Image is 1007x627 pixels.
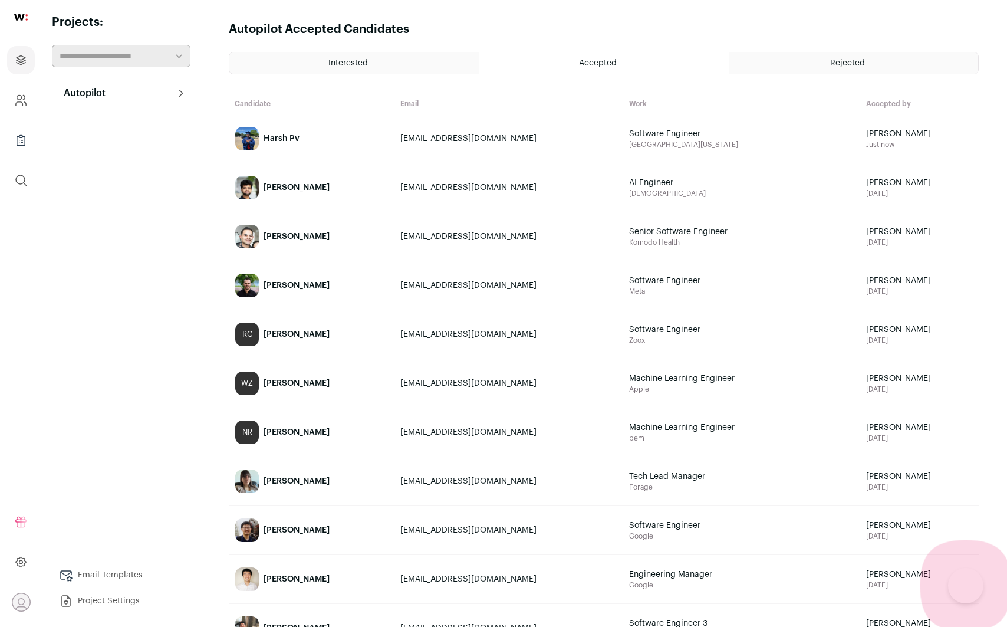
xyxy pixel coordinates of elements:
[629,569,771,580] span: Engineering Manager
[264,133,300,145] div: Harsh Pv
[400,133,617,145] div: [EMAIL_ADDRESS][DOMAIN_NAME]
[629,336,854,345] span: Zoox
[866,434,973,443] span: [DATE]
[229,360,394,407] a: WZ [PERSON_NAME]
[7,46,35,74] a: Projects
[629,238,854,247] span: Komodo Health
[866,385,973,394] span: [DATE]
[52,14,190,31] h2: Projects:
[629,287,854,296] span: Meta
[629,520,771,531] span: Software Engineer
[866,482,973,492] span: [DATE]
[400,231,617,242] div: [EMAIL_ADDRESS][DOMAIN_NAME]
[229,262,394,309] a: [PERSON_NAME]
[866,531,973,541] span: [DATE]
[400,280,617,291] div: [EMAIL_ADDRESS][DOMAIN_NAME]
[235,323,259,346] div: RC
[235,372,259,395] div: WZ
[866,238,973,247] span: [DATE]
[235,127,259,150] img: 3eba3b487f691bbd00cbd86afe07691f214b41eeb8e073bf49038348f1d72da5.jpg
[235,470,259,493] img: 59bb4cdb1a15d01dcbb8fe7fce5dc45a0c5bb53d2ecb997a3cf4463c58f770a7
[629,471,771,482] span: Tech Lead Manager
[264,231,330,242] div: [PERSON_NAME]
[400,426,617,438] div: [EMAIL_ADDRESS][DOMAIN_NAME]
[264,329,330,340] div: [PERSON_NAME]
[52,81,190,105] button: Autopilot
[264,280,330,291] div: [PERSON_NAME]
[629,434,854,443] span: bem
[866,580,973,590] span: [DATE]
[830,59,865,67] span: Rejected
[264,573,330,585] div: [PERSON_NAME]
[264,377,330,389] div: [PERSON_NAME]
[866,373,973,385] span: [PERSON_NAME]
[400,524,617,536] div: [EMAIL_ADDRESS][DOMAIN_NAME]
[394,93,623,114] th: Email
[866,226,973,238] span: [PERSON_NAME]
[229,21,409,38] h1: Autopilot Accepted Candidates
[235,518,259,542] img: 92814fef85bfcf35086e73461d2b1655b5766f7d9601933ff4b6f49a9479b7d4
[866,287,973,296] span: [DATE]
[866,177,973,189] span: [PERSON_NAME]
[866,471,973,482] span: [PERSON_NAME]
[229,311,394,358] a: RC [PERSON_NAME]
[948,568,983,603] iframe: Toggle Customer Support
[866,275,973,287] span: [PERSON_NAME]
[629,422,771,434] span: Machine Learning Engineer
[629,128,771,140] span: Software Engineer
[52,589,190,613] a: Project Settings
[235,225,259,248] img: 73378cf79aba2bbedac4fe4047f4b72e56d852d7a34726587666982733221b3b.jpg
[229,164,394,211] a: [PERSON_NAME]
[629,177,771,189] span: AI Engineer
[866,189,973,198] span: [DATE]
[866,128,973,140] span: [PERSON_NAME]
[328,59,368,67] span: Interested
[264,426,330,438] div: [PERSON_NAME]
[629,373,771,385] span: Machine Learning Engineer
[12,593,31,612] button: Open dropdown
[629,140,854,149] span: [GEOGRAPHIC_DATA][US_STATE]
[264,475,330,487] div: [PERSON_NAME]
[866,520,973,531] span: [PERSON_NAME]
[14,14,28,21] img: wellfound-shorthand-0d5821cbd27db2630d0214b213865d53afaa358527fdda9d0ea32b1df1b89c2c.svg
[235,274,259,297] img: 8341e8183db3473551dc93667284304139ae69e8c980772977e2b23fd5d9eb41.jpg
[229,458,394,505] a: [PERSON_NAME]
[229,507,394,554] a: [PERSON_NAME]
[229,409,394,456] a: NR [PERSON_NAME]
[229,52,479,74] a: Interested
[400,573,617,585] div: [EMAIL_ADDRESS][DOMAIN_NAME]
[264,182,330,193] div: [PERSON_NAME]
[264,524,330,536] div: [PERSON_NAME]
[235,567,259,591] img: 464e2510d9787b5378e8513f51bfc7ee16ef3a279e843ed5275acab4d7d2f16a
[629,226,771,238] span: Senior Software Engineer
[629,275,771,287] span: Software Engineer
[629,531,854,541] span: Google
[229,115,394,162] a: Harsh Pv
[579,59,617,67] span: Accepted
[866,324,973,336] span: [PERSON_NAME]
[866,140,973,149] span: Just now
[860,93,979,114] th: Accepted by
[623,93,860,114] th: Work
[57,86,106,100] p: Autopilot
[235,421,259,444] div: NR
[866,422,973,434] span: [PERSON_NAME]
[229,213,394,260] a: [PERSON_NAME]
[729,52,978,74] a: Rejected
[7,126,35,155] a: Company Lists
[235,176,259,199] img: 0edb88b1d6cea65edab122ba4a8be6dd0c8ab1da53d5621bbaf86251effb6f16
[229,556,394,603] a: [PERSON_NAME]
[400,475,617,487] div: [EMAIL_ADDRESS][DOMAIN_NAME]
[629,189,854,198] span: [DEMOGRAPHIC_DATA]
[866,336,973,345] span: [DATE]
[629,324,771,336] span: Software Engineer
[629,580,854,590] span: Google
[400,182,617,193] div: [EMAIL_ADDRESS][DOMAIN_NAME]
[229,93,394,114] th: Candidate
[866,569,973,580] span: [PERSON_NAME]
[7,86,35,114] a: Company and ATS Settings
[400,329,617,340] div: [EMAIL_ADDRESS][DOMAIN_NAME]
[629,385,854,394] span: Apple
[629,482,854,492] span: Forage
[400,377,617,389] div: [EMAIL_ADDRESS][DOMAIN_NAME]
